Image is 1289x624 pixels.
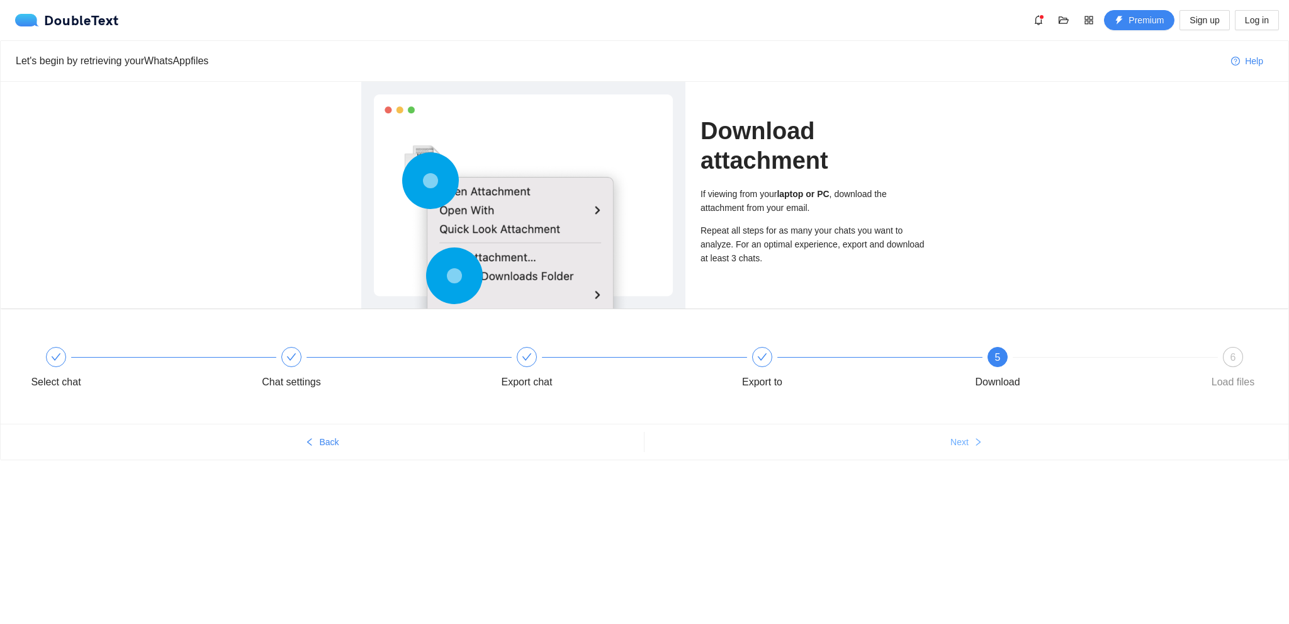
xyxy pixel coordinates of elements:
div: Chat settings [255,347,490,392]
div: Export to [742,372,782,392]
span: folder-open [1054,15,1073,25]
span: bell [1029,15,1048,25]
span: thunderbolt [1115,16,1123,26]
div: 5Download [961,347,1196,392]
b: laptop or PC [777,189,829,199]
button: thunderboltPremium [1104,10,1174,30]
div: Export to [726,347,961,392]
button: question-circleHelp [1221,51,1273,71]
a: logoDoubleText [15,14,119,26]
button: Sign up [1179,10,1229,30]
span: left [305,438,314,448]
div: If viewing from your , download the attachment from your email. [701,187,928,215]
div: Repeat all steps for as many your chats you want to analyze. For an optimal experience, export an... [701,224,928,265]
button: folder-open [1054,10,1074,30]
span: right [974,438,982,448]
span: question-circle [1231,57,1240,67]
span: Next [950,435,969,449]
button: bell [1028,10,1049,30]
span: 5 [995,352,1001,363]
button: Log in [1235,10,1279,30]
button: leftBack [1,432,644,452]
span: 6 [1230,352,1236,363]
span: Back [319,435,339,449]
div: DoubleText [15,14,119,26]
div: Export chat [490,347,726,392]
span: Premium [1129,13,1164,27]
div: Download [975,372,1020,392]
span: appstore [1079,15,1098,25]
div: Export chat [502,372,553,392]
span: Log in [1245,13,1269,27]
span: check [757,352,767,362]
div: Select chat [31,372,81,392]
span: Help [1245,54,1263,68]
span: check [51,352,61,362]
div: Let's begin by retrieving your WhatsApp files [16,53,1221,69]
img: logo [15,14,44,26]
div: Load files [1212,372,1255,392]
h1: Download attachment [701,116,928,175]
div: Select chat [20,347,255,392]
span: check [286,352,296,362]
span: Sign up [1190,13,1219,27]
div: 6Load files [1196,347,1269,392]
button: appstore [1079,10,1099,30]
span: check [522,352,532,362]
div: Chat settings [262,372,320,392]
button: Nextright [644,432,1288,452]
